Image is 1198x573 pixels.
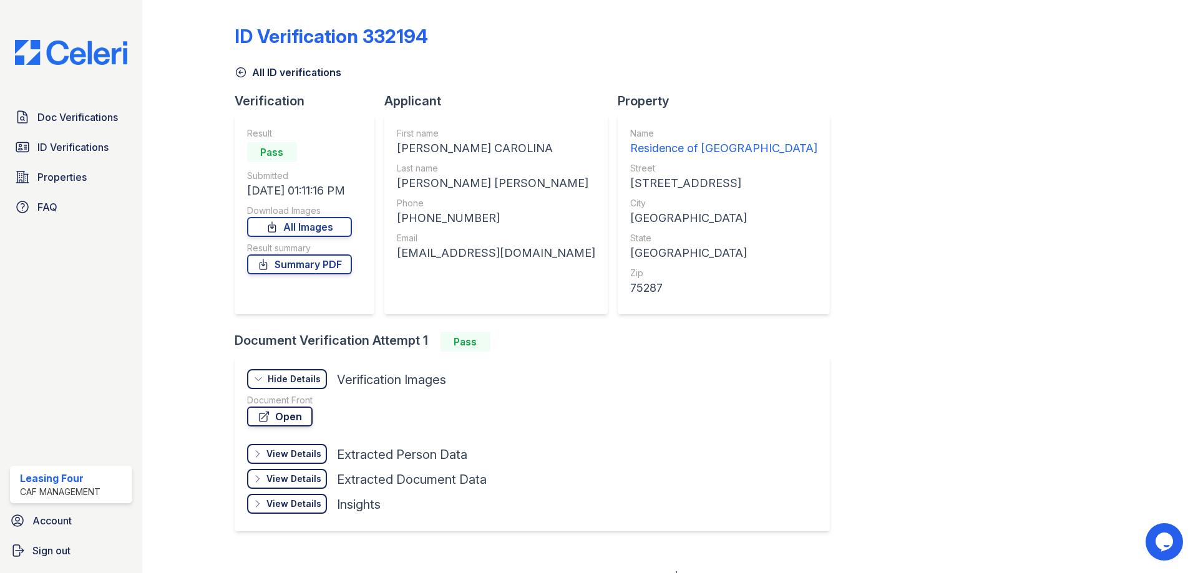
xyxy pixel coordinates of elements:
[397,244,595,262] div: [EMAIL_ADDRESS][DOMAIN_NAME]
[441,332,490,352] div: Pass
[384,92,618,110] div: Applicant
[247,394,313,407] div: Document Front
[397,197,595,209] div: Phone
[337,371,446,388] div: Verification Images
[630,209,817,227] div: [GEOGRAPHIC_DATA]
[397,127,595,140] div: First name
[37,140,109,155] span: ID Verifications
[247,254,352,274] a: Summary PDF
[10,195,132,219] a: FAQ
[247,205,352,217] div: Download Images
[20,486,100,498] div: CAF Management
[266,473,321,485] div: View Details
[630,140,817,157] div: Residence of [GEOGRAPHIC_DATA]
[397,175,595,192] div: [PERSON_NAME] [PERSON_NAME]
[266,448,321,460] div: View Details
[630,197,817,209] div: City
[20,471,100,486] div: Leasing Four
[337,496,381,513] div: Insights
[247,142,297,162] div: Pass
[630,127,817,140] div: Name
[235,25,428,47] div: ID Verification 332194
[247,170,352,182] div: Submitted
[1146,523,1186,561] iframe: chat widget
[630,279,817,297] div: 75287
[268,373,321,385] div: Hide Details
[235,92,384,110] div: Verification
[630,244,817,262] div: [GEOGRAPHIC_DATA]
[5,508,137,533] a: Account
[397,232,595,244] div: Email
[247,407,313,426] a: Open
[397,209,595,227] div: [PHONE_NUMBER]
[5,40,137,65] img: CE_Logo_Blue-a8612792a0a2168367f1c8372b55b34899dd931a85d93a1a3d3e32e68fde9ad4.png
[32,513,72,528] span: Account
[37,170,87,185] span: Properties
[630,127,817,157] a: Name Residence of [GEOGRAPHIC_DATA]
[5,538,137,563] a: Sign out
[10,135,132,160] a: ID Verifications
[37,110,118,125] span: Doc Verifications
[10,165,132,190] a: Properties
[235,65,341,80] a: All ID verifications
[337,446,467,463] div: Extracted Person Data
[247,127,352,140] div: Result
[618,92,840,110] div: Property
[397,140,595,157] div: [PERSON_NAME] CAROLINA
[235,332,840,352] div: Document Verification Attempt 1
[10,105,132,130] a: Doc Verifications
[247,242,352,254] div: Result summary
[630,267,817,279] div: Zip
[630,175,817,192] div: [STREET_ADDRESS]
[397,162,595,175] div: Last name
[266,498,321,510] div: View Details
[32,543,71,558] span: Sign out
[247,182,352,200] div: [DATE] 01:11:16 PM
[630,162,817,175] div: Street
[247,217,352,237] a: All Images
[337,471,487,488] div: Extracted Document Data
[630,232,817,244] div: State
[37,200,57,214] span: FAQ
